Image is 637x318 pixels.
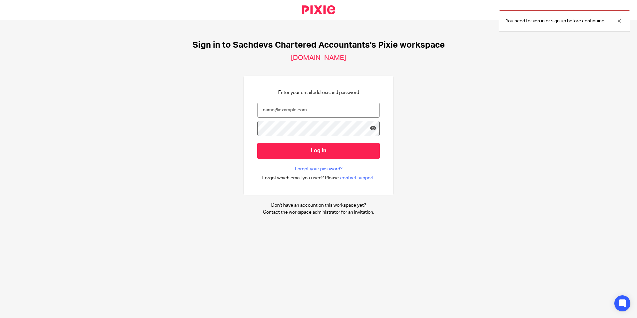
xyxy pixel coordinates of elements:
[263,202,374,209] p: Don't have an account on this workspace yet?
[291,54,346,62] h2: [DOMAIN_NAME]
[257,103,380,118] input: name@example.com
[262,174,375,182] div: .
[506,18,605,24] p: You need to sign in or sign up before continuing.
[295,166,342,172] a: Forgot your password?
[193,40,445,50] h1: Sign in to Sachdevs Chartered Accountants's Pixie workspace
[257,143,380,159] input: Log in
[263,209,374,216] p: Contact the workspace administrator for an invitation.
[278,89,359,96] p: Enter your email address and password
[340,175,374,181] span: contact support
[262,175,339,181] span: Forgot which email you used? Please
